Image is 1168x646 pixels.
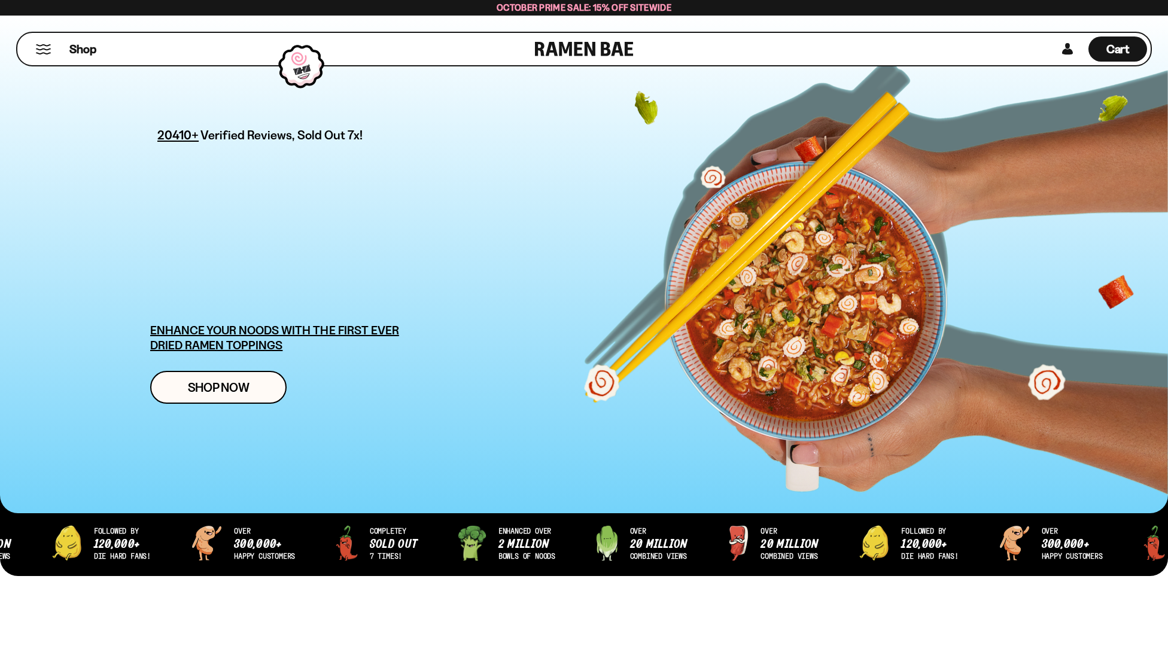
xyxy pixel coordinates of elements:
span: 20410+ [157,126,199,144]
span: October Prime Sale: 15% off Sitewide [497,2,671,13]
span: Shop Now [188,381,250,394]
span: Cart [1106,42,1130,56]
span: Shop [69,41,96,57]
a: Shop Now [150,371,287,404]
button: Mobile Menu Trigger [35,44,51,54]
span: Verified Reviews, Sold Out 7x! [200,127,363,142]
a: Shop [69,36,96,62]
div: Cart [1088,33,1147,65]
